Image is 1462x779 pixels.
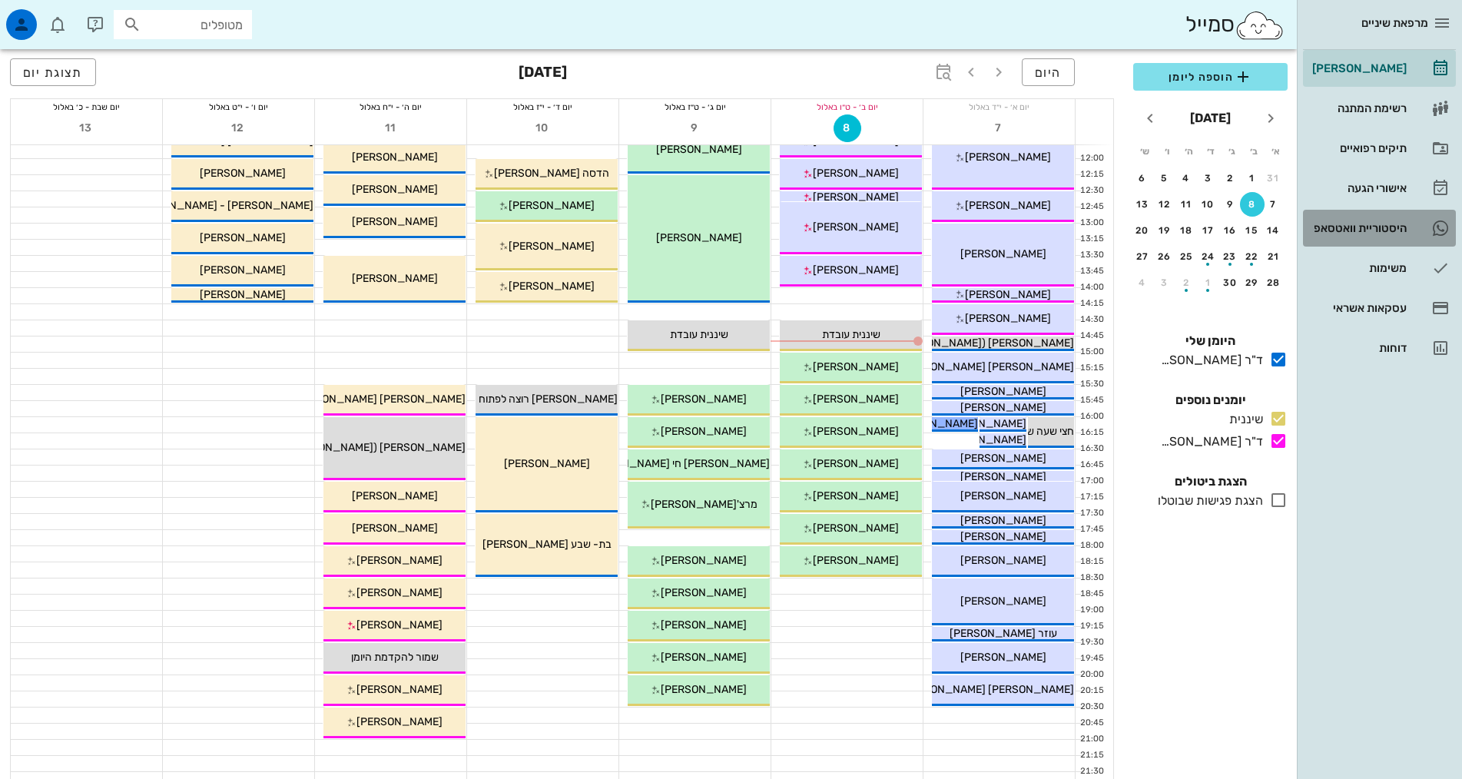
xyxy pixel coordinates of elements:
[1266,138,1286,164] th: א׳
[1152,218,1177,243] button: 19
[1218,270,1242,295] button: 30
[1076,426,1107,439] div: 16:15
[1240,270,1265,295] button: 29
[1218,218,1242,243] button: 16
[656,231,742,244] span: [PERSON_NAME]
[960,595,1046,608] span: [PERSON_NAME]
[1133,332,1288,350] h4: היומן שלי
[661,651,747,664] span: [PERSON_NAME]
[1076,443,1107,456] div: 16:30
[960,651,1046,664] span: [PERSON_NAME]
[822,328,880,341] span: שיננית עובדת
[1196,244,1221,269] button: 24
[960,247,1046,260] span: [PERSON_NAME]
[986,114,1013,142] button: 7
[1257,104,1285,132] button: חודש שעבר
[23,65,83,80] span: תצוגת יום
[661,618,747,631] span: [PERSON_NAME]
[1076,330,1107,343] div: 14:45
[131,199,313,212] span: [PERSON_NAME] - [PERSON_NAME]
[1152,166,1177,191] button: 5
[1196,270,1221,295] button: 1
[1303,50,1456,87] a: [PERSON_NAME]
[356,683,443,696] span: [PERSON_NAME]
[813,264,899,277] span: [PERSON_NAME]
[1196,277,1221,288] div: 1
[1196,251,1221,262] div: 24
[1076,378,1107,391] div: 15:30
[1218,192,1242,217] button: 9
[1076,410,1107,423] div: 16:00
[940,433,1026,446] span: [PERSON_NAME]
[960,530,1046,543] span: [PERSON_NAME]
[1196,225,1221,236] div: 17
[1240,277,1265,288] div: 29
[356,618,443,631] span: [PERSON_NAME]
[1196,166,1221,191] button: 3
[1076,572,1107,585] div: 18:30
[1185,8,1285,41] div: סמייל
[1133,391,1288,409] h4: יומנים נוספים
[1240,199,1265,210] div: 8
[1152,492,1263,510] div: הצגת פגישות שבוטלו
[346,393,618,406] span: [PERSON_NAME] רוצה לפתוח משמרת ([PERSON_NAME])
[1076,394,1107,407] div: 15:45
[225,121,253,134] span: 12
[1076,184,1107,197] div: 12:30
[1076,523,1107,536] div: 17:45
[1261,277,1286,288] div: 28
[1361,16,1428,30] span: מרפאת שיניים
[1076,685,1107,698] div: 20:15
[163,99,314,114] div: יום ו׳ - י״ט באלול
[1035,65,1062,80] span: היום
[965,288,1051,301] span: [PERSON_NAME]
[352,183,438,196] span: [PERSON_NAME]
[1309,262,1407,274] div: משימות
[1261,270,1286,295] button: 28
[1174,251,1198,262] div: 25
[467,99,618,114] div: יום ד׳ - י״ז באלול
[1155,351,1263,370] div: ד"ר [PERSON_NAME]
[1179,138,1198,164] th: ה׳
[1309,62,1407,75] div: [PERSON_NAME]
[1240,225,1265,236] div: 15
[225,114,253,142] button: 12
[1174,244,1198,269] button: 25
[1076,733,1107,746] div: 21:00
[1076,233,1107,246] div: 13:15
[509,199,595,212] span: [PERSON_NAME]
[200,264,286,277] span: [PERSON_NAME]
[482,538,612,551] span: בת- שבע [PERSON_NAME]
[197,441,466,454] span: [PERSON_NAME] ([PERSON_NAME]) לא לקבוע בלי אישור
[1174,192,1198,217] button: 11
[1076,459,1107,472] div: 16:45
[960,470,1046,483] span: [PERSON_NAME]
[1303,250,1456,287] a: משימות
[960,401,1046,414] span: [PERSON_NAME]
[1076,717,1107,730] div: 20:45
[1240,218,1265,243] button: 15
[813,220,899,234] span: [PERSON_NAME]
[1240,166,1265,191] button: 1
[1133,472,1288,491] h4: הצגת ביטולים
[1261,199,1286,210] div: 7
[1218,277,1242,288] div: 30
[1261,173,1286,184] div: 31
[940,417,1026,430] span: [PERSON_NAME]
[1152,251,1177,262] div: 26
[1261,225,1286,236] div: 14
[504,457,590,470] span: [PERSON_NAME]
[1218,244,1242,269] button: 23
[1152,270,1177,295] button: 3
[900,683,1074,696] span: [PERSON_NAME] [PERSON_NAME]
[834,114,861,142] button: 8
[813,554,899,567] span: [PERSON_NAME]
[1130,192,1155,217] button: 13
[656,143,742,156] span: [PERSON_NAME]
[529,114,557,142] button: 10
[661,554,747,567] span: [PERSON_NAME]
[1076,491,1107,504] div: 17:15
[377,114,405,142] button: 11
[1174,218,1198,243] button: 18
[352,522,438,535] span: [PERSON_NAME]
